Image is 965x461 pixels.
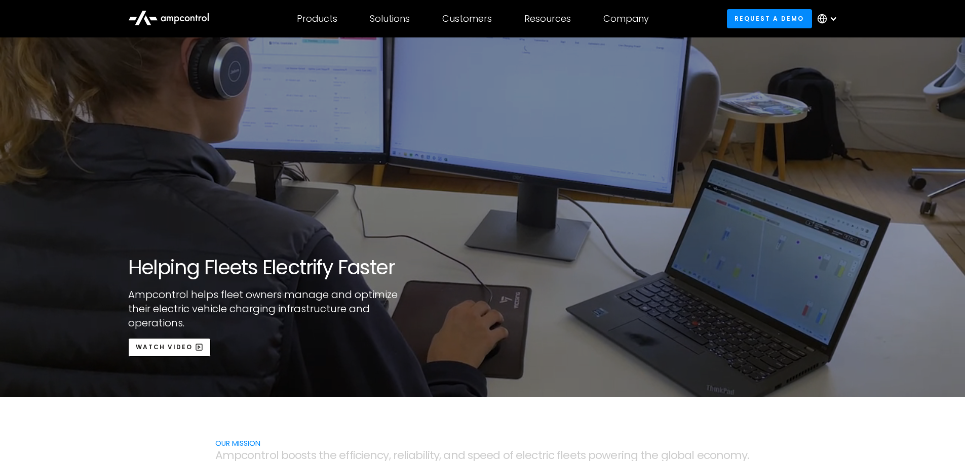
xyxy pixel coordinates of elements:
div: Company [603,13,649,24]
div: Solutions [370,13,410,24]
a: Request a demo [727,9,812,28]
div: Products [297,13,337,24]
div: Customers [442,13,492,24]
div: Resources [524,13,571,24]
div: OUR MISSION [215,438,750,449]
